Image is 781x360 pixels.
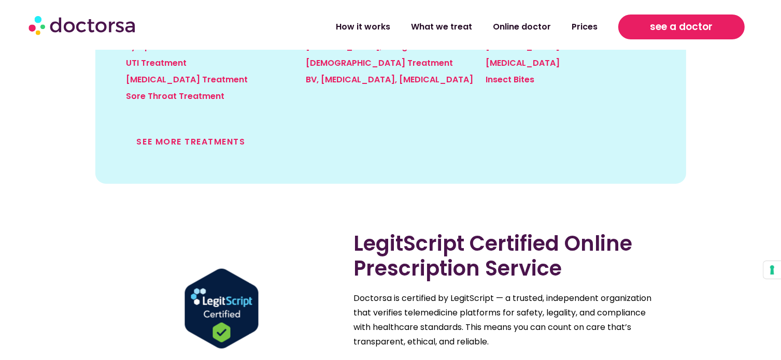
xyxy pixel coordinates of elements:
a: Fever, Cold, [MEDICAL_DATA] Symptoms [126,24,253,52]
a: How it works [325,15,401,39]
a: see a doctor [618,15,745,39]
p: Doctorsa is certified by LegitScript — a trusted, independent organization that verifies telemedi... [353,291,661,349]
img: Verify Approval for www.doctorsa.com [183,268,259,350]
a: , [MEDICAL_DATA] [317,74,395,85]
a: , [MEDICAL_DATA] [395,74,473,85]
a: Online doctor [482,15,561,39]
a: BV [306,74,317,85]
a: [MEDICAL_DATA] [486,40,560,52]
a: What we treat [401,15,482,39]
a: [MEDICAL_DATA] [486,57,560,69]
a: See more treatments [137,136,246,148]
a: [DEMOGRAPHIC_DATA] Treatment [306,57,453,69]
nav: Menu [206,15,607,39]
button: Your consent preferences for tracking technologies [763,261,781,279]
a: Prices [561,15,608,39]
a: UTI Treatment [126,57,187,69]
a: Insect Bites [486,74,534,85]
h2: LegitScript Certified Online Prescription Service [353,231,686,281]
a: [MEDICAL_DATA] Treatment [126,74,248,85]
a: Sore Throat Treatment [126,90,225,102]
span: see a doctor [650,19,713,35]
a: Verify LegitScript Approval for www.doctorsa.com [183,268,427,350]
a: [MEDICAL_DATA], Cough [306,40,413,52]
